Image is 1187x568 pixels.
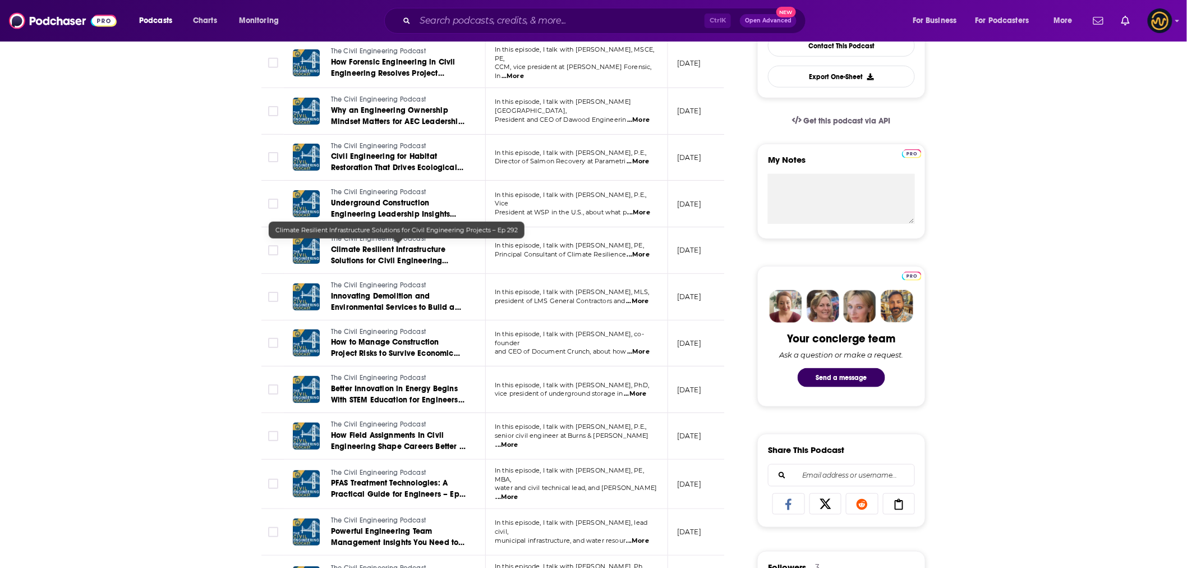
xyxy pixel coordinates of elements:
span: Podcasts [139,13,172,29]
a: Podchaser - Follow, Share and Rate Podcasts [9,10,117,31]
span: ...More [627,116,650,125]
span: In this episode, I talk with [PERSON_NAME], P.E., [495,149,646,157]
span: CCM, vice president at [PERSON_NAME] Forensic, In [495,63,652,80]
a: The Civil Engineering Podcast [331,420,466,430]
a: The Civil Engineering Podcast [331,373,466,383]
span: Toggle select row [268,384,278,395]
a: The Civil Engineering Podcast [331,234,466,244]
span: In this episode, I talk with [PERSON_NAME], co-founder [495,330,644,347]
a: How Forensic Engineering in Civil Engineering Resolves Project Disputes – Ep 296 [331,57,466,79]
span: Toggle select row [268,106,278,116]
span: Underground Construction Engineering Leadership Insights That Drive Purpose and Impact – Ep 293 [331,198,464,241]
img: Podchaser Pro [902,149,922,158]
a: Contact This Podcast [768,35,915,57]
span: Powerful Engineering Team Management Insights You Need to Know – Ep 286 [331,526,464,558]
span: In this episode, I talk with [PERSON_NAME], P.E., [495,423,646,430]
a: Powerful Engineering Team Management Insights You Need to Know – Ep 286 [331,526,466,548]
span: New [776,7,797,17]
button: open menu [968,12,1046,30]
span: Civil Engineering for Habitat Restoration That Drives Ecological Change – Ep 294 [331,152,463,184]
span: Ctrl K [705,13,731,28]
img: Jon Profile [881,290,913,323]
p: [DATE] [677,431,701,441]
a: Copy Link [883,493,915,515]
span: Why an Engineering Ownership Mindset Matters for AEC Leadership and Long Term Growth – Ep 295 [331,106,464,138]
p: [DATE] [677,245,701,255]
button: Export One-Sheet [768,66,915,88]
span: The Civil Engineering Podcast [331,142,426,150]
span: For Business [913,13,957,29]
span: How Field Assignments In Civil Engineering Shape Careers Better – Ep 288 [331,430,466,462]
button: open menu [131,12,187,30]
a: How to Manage Construction Project Risks to Survive Economic Shifts – Ep 290 [331,337,466,359]
img: Jules Profile [844,290,876,323]
img: Podchaser Pro [902,272,922,281]
span: Open Advanced [745,18,792,24]
span: In this episode, I talk with [PERSON_NAME], MSCE, PE, [495,45,654,62]
span: Toggle select row [268,292,278,302]
span: Logged in as LowerStreet [1148,8,1172,33]
p: [DATE] [677,199,701,209]
span: For Podcasters [976,13,1029,29]
span: In this episode, I talk with [PERSON_NAME], PhD, [495,381,649,389]
img: Sydney Profile [770,290,802,323]
span: Innovating Demolition and Environmental Services to Build a Stronger Workforce – Ep 291 [331,291,461,323]
span: The Civil Engineering Podcast [331,420,426,428]
span: Principal Consultant of Climate Resilience [495,250,626,258]
span: Director of Salmon Recovery at Parametri [495,157,626,165]
a: Pro website [902,148,922,158]
span: Toggle select row [268,431,278,441]
button: open menu [905,12,971,30]
span: In this episode, I talk with [PERSON_NAME], PE, MBA, [495,466,644,483]
span: The Civil Engineering Podcast [331,374,426,382]
span: ...More [496,441,518,450]
span: Toggle select row [268,338,278,348]
a: Underground Construction Engineering Leadership Insights That Drive Purpose and Impact – Ep 293 [331,198,466,220]
span: The Civil Engineering Podcast [331,469,426,477]
span: ...More [626,297,648,306]
span: The Civil Engineering Podcast [331,235,426,242]
span: President and CEO of Dawood Engineerin [495,116,627,123]
span: Climate Resilient Infrastructure Solutions for Civil Engineering Projects – Ep 292 [275,226,518,234]
button: Show profile menu [1148,8,1172,33]
span: The Civil Engineering Podcast [331,47,426,55]
span: and CEO of Document Crunch, about how [495,347,626,355]
button: open menu [231,12,293,30]
button: open menu [1046,12,1087,30]
span: Better Innovation in Energy Begins With STEM Education for Engineers – Ep 289 [331,384,465,416]
span: Toggle select row [268,152,278,162]
span: In this episode, I talk with [PERSON_NAME], lead civil, [495,519,647,535]
a: Show notifications dropdown [1117,11,1134,30]
img: Barbara Profile [807,290,839,323]
div: Search podcasts, credits, & more... [395,8,817,34]
span: The Civil Engineering Podcast [331,281,426,289]
span: water and civil technical lead, and [PERSON_NAME] [495,484,657,492]
a: The Civil Engineering Podcast [331,281,466,291]
span: ...More [627,347,650,356]
span: President at WSP in the U.S., about what p [495,208,627,216]
a: Share on Facebook [772,493,805,515]
a: The Civil Engineering Podcast [331,468,466,478]
a: Civil Engineering for Habitat Restoration That Drives Ecological Change – Ep 294 [331,151,466,173]
a: Charts [186,12,224,30]
a: The Civil Engineering Podcast [331,47,466,57]
a: Why an Engineering Ownership Mindset Matters for AEC Leadership and Long Term Growth – Ep 295 [331,105,466,127]
a: PFAS Treatment Technologies: A Practical Guide for Engineers – Ep 287 [331,478,466,500]
button: Send a message [798,368,885,387]
span: municipal infrastructure, and water resour [495,537,625,544]
a: Share on Reddit [846,493,878,515]
p: [DATE] [677,479,701,489]
label: My Notes [768,154,915,174]
span: ...More [628,208,650,217]
p: [DATE] [677,527,701,537]
span: The Civil Engineering Podcast [331,516,426,524]
a: The Civil Engineering Podcast [331,187,466,198]
a: Innovating Demolition and Environmental Services to Build a Stronger Workforce – Ep 291 [331,291,466,313]
span: PFAS Treatment Technologies: A Practical Guide for Engineers – Ep 287 [331,478,466,510]
span: senior civil engineer at Burns & [PERSON_NAME] [495,432,649,439]
span: Monitoring [239,13,279,29]
span: ...More [624,390,646,398]
p: [DATE] [677,106,701,116]
div: Ask a question or make a request. [779,350,904,359]
span: ...More [627,157,649,166]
